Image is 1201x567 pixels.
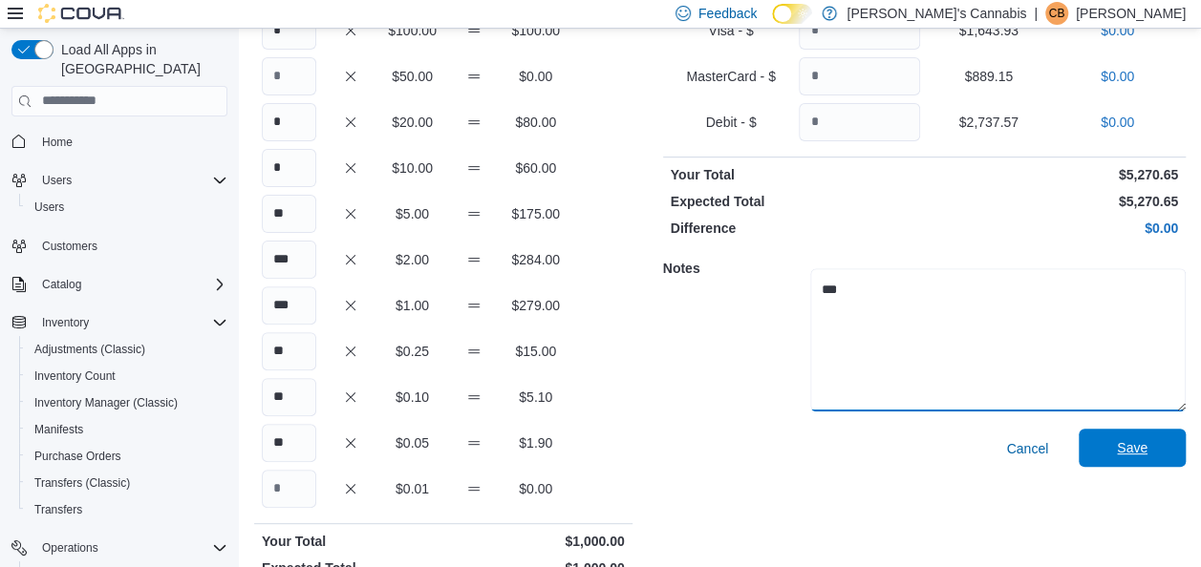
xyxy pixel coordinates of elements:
[508,296,563,315] p: $279.00
[4,535,235,561] button: Operations
[508,479,563,498] p: $0.00
[447,532,625,551] p: $1,000.00
[671,165,921,184] p: Your Total
[27,365,123,388] a: Inventory Count
[385,113,440,132] p: $20.00
[27,418,91,441] a: Manifests
[928,113,1049,132] p: $2,737.57
[508,204,563,223] p: $175.00
[1057,67,1178,86] p: $0.00
[19,194,235,220] button: Users
[262,378,316,416] input: Quantity
[19,389,235,416] button: Inventory Manager (Classic)
[385,21,440,40] p: $100.00
[4,271,235,298] button: Catalog
[928,192,1178,211] p: $5,270.65
[34,536,227,559] span: Operations
[27,445,227,468] span: Purchase Orders
[1045,2,1068,25] div: Cyrena Brathwaite
[262,195,316,233] input: Quantity
[262,532,440,551] p: Your Total
[262,149,316,187] input: Quantity
[1079,429,1186,467] button: Save
[34,475,130,491] span: Transfers (Classic)
[34,273,89,296] button: Catalog
[262,470,316,508] input: Quantity
[262,332,316,370] input: Quantity
[34,368,116,384] span: Inventory Count
[508,388,563,407] p: $5.10
[27,338,153,361] a: Adjustments (Classic)
[34,342,145,357] span: Adjustments (Classic)
[27,196,227,219] span: Users
[262,103,316,141] input: Quantity
[508,158,563,178] p: $60.00
[27,196,72,219] a: Users
[34,273,227,296] span: Catalog
[663,249,806,287] h5: Notes
[34,422,83,437] span: Manifests
[34,131,80,154] a: Home
[27,418,227,441] span: Manifests
[385,342,440,361] p: $0.25
[671,219,921,238] p: Difference
[34,199,64,215] span: Users
[1006,439,1048,458] span: Cancel
[27,472,227,494] span: Transfers (Classic)
[262,57,316,95] input: Quantity
[698,4,757,23] span: Feedback
[262,241,316,279] input: Quantity
[508,433,563,452] p: $1.90
[34,395,178,410] span: Inventory Manager (Classic)
[19,416,235,443] button: Manifests
[34,234,227,258] span: Customers
[34,169,79,192] button: Users
[27,498,90,521] a: Transfers
[508,113,563,132] p: $80.00
[19,336,235,363] button: Adjustments (Classic)
[385,479,440,498] p: $0.01
[262,424,316,462] input: Quantity
[34,449,121,464] span: Purchase Orders
[42,277,81,292] span: Catalog
[19,443,235,470] button: Purchase Orders
[19,496,235,523] button: Transfers
[671,192,921,211] p: Expected Total
[385,433,440,452] p: $0.05
[671,67,792,86] p: MasterCard - $
[42,135,73,150] span: Home
[1117,438,1147,457] span: Save
[27,391,185,414] a: Inventory Manager (Classic)
[998,430,1056,468] button: Cancel
[4,128,235,156] button: Home
[847,2,1026,25] p: [PERSON_NAME]'s Cannabis
[772,4,812,24] input: Dark Mode
[4,309,235,336] button: Inventory
[42,540,98,556] span: Operations
[42,315,89,330] span: Inventory
[4,232,235,260] button: Customers
[19,363,235,389] button: Inventory Count
[385,250,440,269] p: $2.00
[262,286,316,325] input: Quantity
[385,67,440,86] p: $50.00
[34,311,227,334] span: Inventory
[42,239,97,254] span: Customers
[508,21,563,40] p: $100.00
[385,388,440,407] p: $0.10
[27,445,129,468] a: Purchase Orders
[1034,2,1038,25] p: |
[671,113,792,132] p: Debit - $
[928,219,1178,238] p: $0.00
[4,167,235,194] button: Users
[27,338,227,361] span: Adjustments (Classic)
[508,342,563,361] p: $15.00
[772,24,773,25] span: Dark Mode
[34,502,82,517] span: Transfers
[34,130,227,154] span: Home
[27,365,227,388] span: Inventory Count
[27,391,227,414] span: Inventory Manager (Classic)
[1049,2,1065,25] span: CB
[508,67,563,86] p: $0.00
[19,470,235,496] button: Transfers (Classic)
